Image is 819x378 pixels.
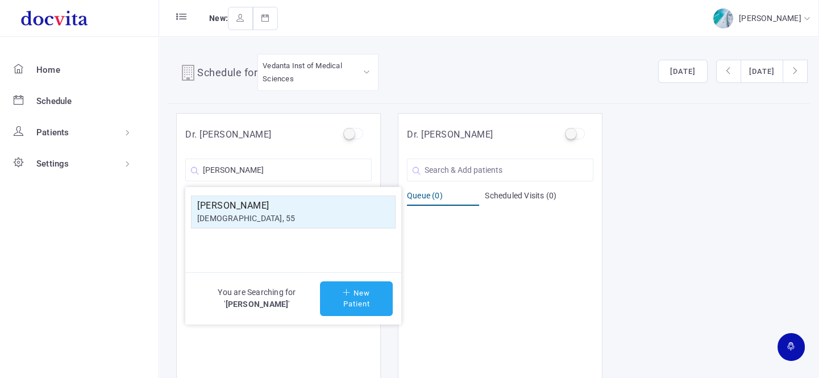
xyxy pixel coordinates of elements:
div: Vedanta Inst of Medical Sciences [263,59,373,86]
h5: [PERSON_NAME] [197,199,389,213]
div: Scheduled Visits (0) [485,190,593,206]
button: [DATE] [741,60,783,84]
input: Search & Add patients [407,159,593,181]
span: [PERSON_NAME] [739,14,804,23]
div: [DEMOGRAPHIC_DATA], 55 [197,213,389,225]
h5: Dr. [PERSON_NAME] [407,128,493,142]
span: Settings [36,159,69,169]
button: New Patient [320,281,393,316]
span: Home [36,65,60,75]
span: Schedule [36,96,72,106]
h5: Dr. [PERSON_NAME] [185,128,272,142]
input: Search & Add patients [185,159,372,181]
h4: Schedule for [197,65,257,83]
div: Queue (0) [407,190,479,206]
span: Patients [36,127,69,138]
span: [PERSON_NAME] [226,300,289,309]
img: img-2.jpg [713,9,733,28]
button: [DATE] [658,60,708,84]
span: New: [209,14,228,23]
span: You are Searching for ' ' [194,286,320,310]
